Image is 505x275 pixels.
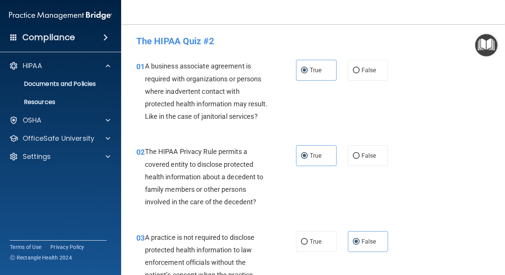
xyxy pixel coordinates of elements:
[145,148,263,206] span: The HIPAA Privacy Rule permits a covered entity to disclose protected health information about a ...
[362,67,376,74] span: False
[10,243,41,251] a: Terms of Use
[362,238,376,245] span: False
[23,116,42,125] p: OSHA
[310,238,321,245] span: True
[136,62,145,71] span: 01
[5,98,108,106] p: Resources
[475,34,497,56] button: Open Resource Center
[9,152,110,161] a: Settings
[310,152,321,159] span: True
[136,148,145,157] span: 02
[353,68,360,73] input: False
[50,243,84,251] a: Privacy Policy
[23,61,42,70] p: HIPAA
[136,36,490,46] h4: The HIPAA Quiz #2
[5,80,108,88] p: Documents and Policies
[301,153,308,159] input: True
[374,226,496,256] iframe: Drift Widget Chat Controller
[353,239,360,245] input: False
[145,62,268,120] span: A business associate agreement is required with organizations or persons where inadvertent contac...
[23,152,51,161] p: Settings
[23,134,94,143] p: OfficeSafe University
[362,152,376,159] span: False
[9,116,110,125] a: OSHA
[136,233,145,242] span: 03
[310,67,321,74] span: True
[9,61,110,70] a: HIPAA
[301,239,308,245] input: True
[9,134,110,143] a: OfficeSafe University
[9,8,112,23] img: PMB logo
[10,254,72,261] span: Ⓒ Rectangle Health 2024
[301,68,308,73] input: True
[22,32,75,43] h4: Compliance
[353,153,360,159] input: False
